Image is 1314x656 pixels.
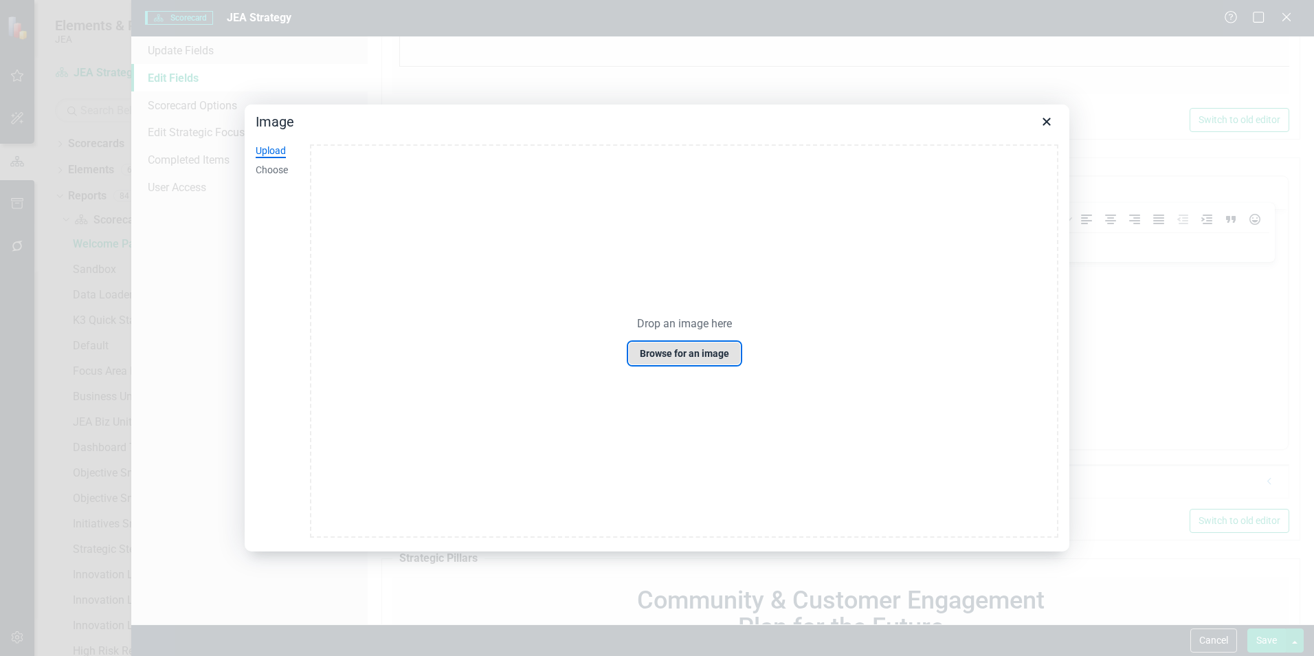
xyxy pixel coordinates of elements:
button: Close [1035,110,1058,133]
div: Choose [256,164,288,177]
h1: Image [256,113,294,131]
button: Browse for an image [628,342,741,365]
div: Upload [256,144,286,158]
p: Drop an image here [637,317,732,331]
